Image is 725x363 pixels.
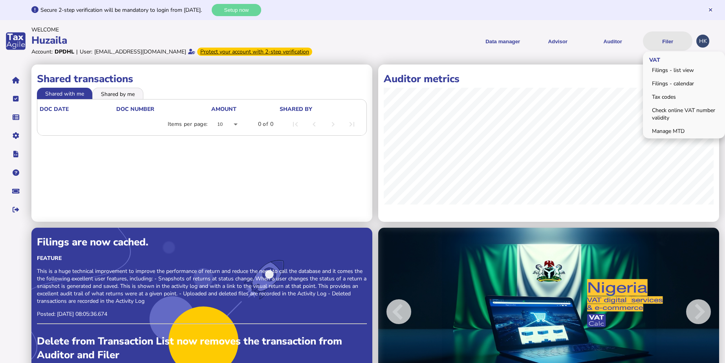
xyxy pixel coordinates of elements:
div: [EMAIL_ADDRESS][DOMAIN_NAME] [94,48,186,55]
div: Amount [211,105,236,113]
button: Data manager [7,109,24,125]
button: Home [7,72,24,88]
button: Setup now [212,4,261,16]
span: VAT [643,50,664,68]
div: doc number [116,105,211,113]
div: doc date [40,105,115,113]
div: Profile settings [696,35,709,48]
div: Delete from Transaction List now removes the transaction from Auditor and Filer [37,334,367,362]
button: Sign out [7,201,24,218]
div: From Oct 1, 2025, 2-step verification will be required to login. Set it up now... [197,48,312,56]
li: Shared by me [92,88,143,99]
button: Manage settings [7,127,24,144]
a: Tax codes [644,91,724,103]
a: Check online VAT number validity [644,104,724,124]
div: shared by [280,105,312,113]
div: Secure 2-step verification will be mandatory to login from [DATE]. [40,6,210,14]
button: Developer hub links [7,146,24,162]
li: Shared with me [37,88,92,99]
button: Hide message [708,7,713,13]
div: doc date [40,105,69,113]
a: Filings - calendar [644,77,724,90]
div: User: [80,48,92,55]
div: Welcome [31,26,360,33]
button: Filer [643,31,692,51]
div: | [76,48,78,55]
p: Posted: [DATE] 08:05:36.674 [37,310,367,318]
div: Amount [211,105,279,113]
menu: navigate products [364,31,693,51]
div: shared by [280,105,362,113]
button: Shows a dropdown of Data manager options [478,31,527,51]
div: Items per page: [168,120,208,128]
a: Filings - list view [644,64,724,76]
div: Filings are now cached. [37,235,367,249]
div: DPDHL [55,48,74,55]
button: Auditor [588,31,637,51]
h1: Auditor metrics [384,72,714,86]
div: Huzaila [31,33,360,47]
div: 0 of 0 [258,120,273,128]
button: Shows a dropdown of VAT Advisor options [533,31,582,51]
a: Manage MTD [644,125,724,137]
button: Raise a support ticket [7,183,24,199]
p: This is a huge technical improvement to improve the performance of return and reduce the need to ... [37,267,367,305]
button: Help pages [7,164,24,181]
div: doc number [116,105,154,113]
i: Email verified [188,49,195,54]
div: Feature [37,254,367,262]
div: Account: [31,48,53,55]
h1: Shared transactions [37,72,367,86]
button: Tasks [7,90,24,107]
